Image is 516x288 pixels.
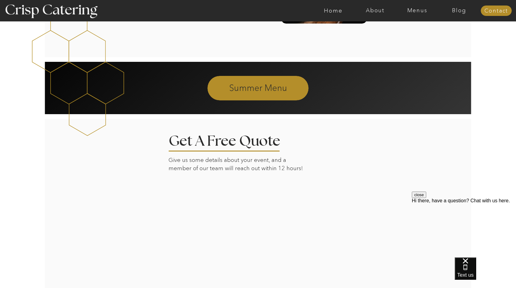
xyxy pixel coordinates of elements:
h2: Get A Free Quote [169,134,299,145]
a: Contact [481,8,512,14]
a: Summer Menu [175,82,341,93]
p: Give us some details about your event, and a member of our team will reach out within 12 hours! [169,156,307,174]
a: About [354,8,396,14]
iframe: podium webchat widget prompt [412,192,516,265]
a: Home [312,8,354,14]
iframe: podium webchat widget bubble [455,257,516,288]
a: Menus [396,8,438,14]
a: Blog [438,8,480,14]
